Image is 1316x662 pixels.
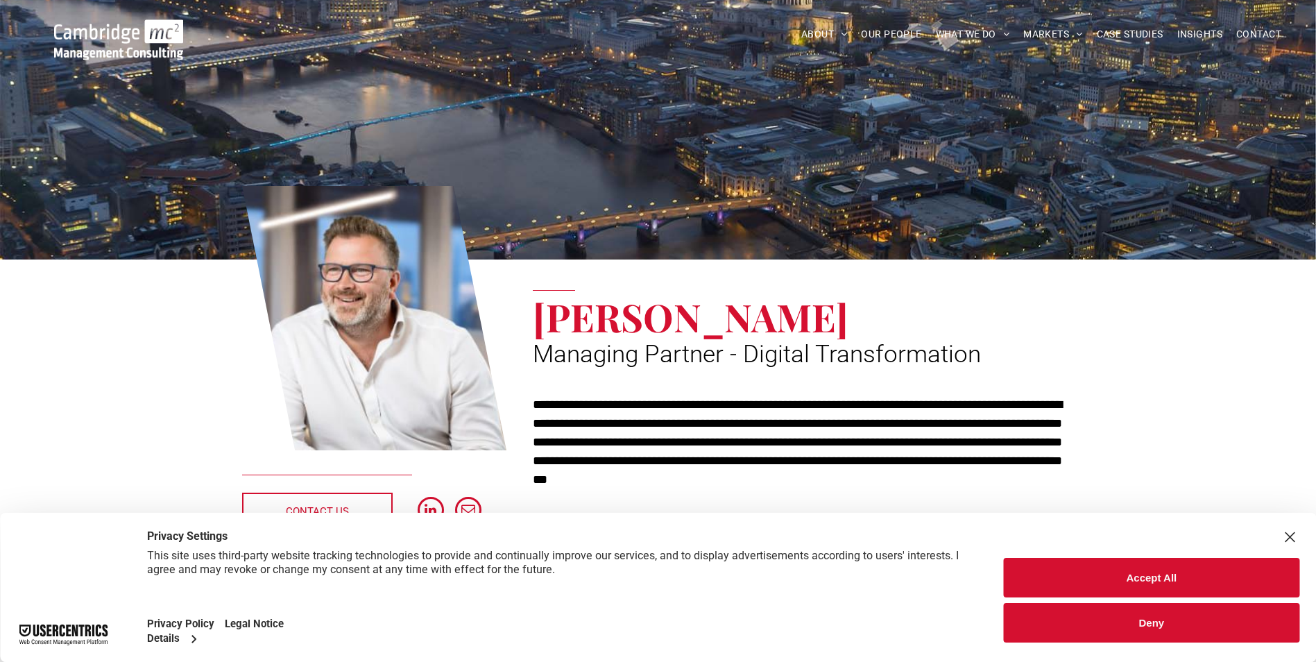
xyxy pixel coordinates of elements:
[1016,24,1089,45] a: MARKETS
[1090,24,1170,45] a: CASE STUDIES
[455,497,481,527] a: email
[533,340,981,368] span: Managing Partner - Digital Transformation
[54,22,183,36] a: Your Business Transformed | Cambridge Management Consulting
[533,291,848,342] span: [PERSON_NAME]
[929,24,1017,45] a: WHAT WE DO
[242,184,507,453] a: Digital Transformation | Simon Crimp | Managing Partner - Digital Transformation
[1229,24,1288,45] a: CONTACT
[854,24,928,45] a: OUR PEOPLE
[794,24,855,45] a: ABOUT
[1170,24,1229,45] a: INSIGHTS
[242,493,393,527] a: CONTACT US
[418,497,444,527] a: linkedin
[286,494,349,529] span: CONTACT US
[54,19,183,60] img: Go to Homepage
